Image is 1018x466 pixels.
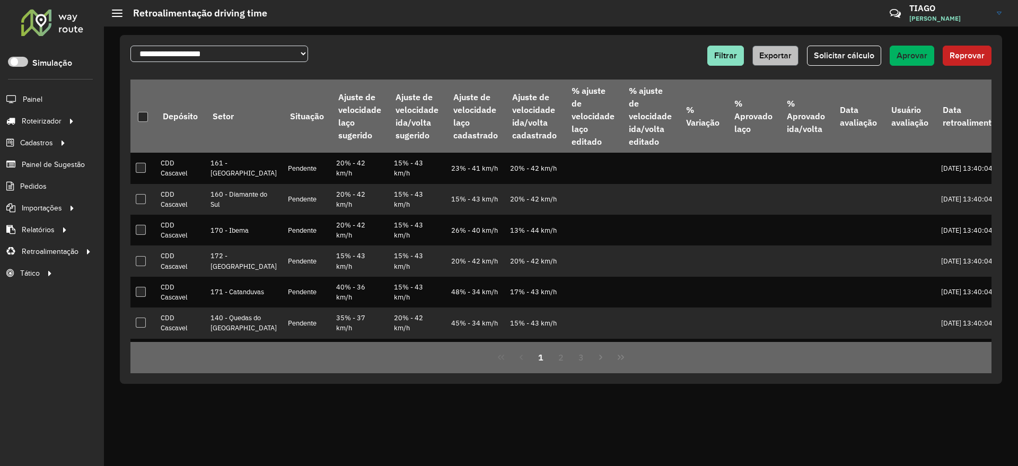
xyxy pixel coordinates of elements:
button: Last Page [611,347,631,367]
td: Pendente [283,339,331,370]
th: Setor [205,80,283,153]
td: 20% - 42 km/h [331,153,388,183]
td: 15% - 43 km/h [389,245,446,276]
td: 15% - 43 km/h [389,184,446,215]
td: Pendente [283,277,331,307]
span: Pedidos [20,181,47,192]
th: Usuário avaliação [884,80,935,153]
span: Reprovar [950,51,985,60]
th: Ajuste de velocidade laço cadastrado [446,80,505,153]
th: % Variação [679,80,727,153]
td: Pendente [283,307,331,338]
span: Roteirizador [22,116,62,127]
td: 15% - 43 km/h [389,277,446,307]
td: CDD Cascavel [155,215,205,245]
td: 150 - Boa Vista da Aparecida [205,339,283,370]
th: % Aprovado ida/volta [779,80,832,153]
td: [DATE] 13:40:04 [936,339,1017,370]
button: 2 [551,347,571,367]
td: 25% - 40 km/h [331,339,388,370]
span: Filtrar [714,51,737,60]
td: 20% - 42 km/h [389,307,446,338]
td: 48% - 34 km/h [446,277,505,307]
td: 15% - 43 km/h [505,339,564,370]
td: 172 - [GEOGRAPHIC_DATA] [205,245,283,276]
td: CDD Cascavel [155,307,205,338]
td: Pendente [283,184,331,215]
td: 20% - 42 km/h [446,245,505,276]
button: Next Page [591,347,611,367]
td: Pendente [283,153,331,183]
td: 15% - 43 km/h [389,153,446,183]
th: Situação [283,80,331,153]
td: 140 - Quedas do [GEOGRAPHIC_DATA] [205,307,283,338]
h3: TIAGO [909,3,989,13]
td: 45% - 34 km/h [446,307,505,338]
td: 20% - 42 km/h [331,215,388,245]
h2: Retroalimentação driving time [122,7,267,19]
td: 15% - 43 km/h [389,215,446,245]
td: 13% - 44 km/h [505,215,564,245]
td: 26% - 40 km/h [446,215,505,245]
td: 15% - 43 km/h [331,245,388,276]
td: [DATE] 13:40:04 [936,184,1017,215]
td: CDD Cascavel [155,245,205,276]
td: 20% - 42 km/h [505,184,564,215]
td: 15% - 43 km/h [505,307,564,338]
th: Ajuste de velocidade ida/volta sugerido [389,80,446,153]
td: Pendente [283,245,331,276]
button: Filtrar [707,46,744,66]
td: 20% - 42 km/h [505,153,564,183]
button: Solicitar cálculo [807,46,881,66]
td: 33% - 38 km/h [446,339,505,370]
td: [DATE] 13:40:04 [936,153,1017,183]
span: Tático [20,268,40,279]
th: Data avaliação [832,80,884,153]
td: CDD Cascavel [155,184,205,215]
label: Simulação [32,57,72,69]
th: % ajuste de velocidade laço editado [564,80,621,153]
th: Depósito [155,80,205,153]
td: 171 - Catanduvas [205,277,283,307]
span: Aprovar [897,51,927,60]
td: 40% - 36 km/h [331,277,388,307]
button: Aprovar [890,46,934,66]
td: 20% - 42 km/h [505,245,564,276]
span: [PERSON_NAME] [909,14,989,23]
td: Pendente [283,215,331,245]
span: Cadastros [20,137,53,148]
button: Reprovar [943,46,991,66]
th: % Aprovado laço [727,80,779,153]
span: Retroalimentação [22,246,78,257]
a: Contato Rápido [884,2,907,25]
button: 1 [531,347,551,367]
td: [DATE] 13:40:04 [936,245,1017,276]
span: Painel de Sugestão [22,159,85,170]
td: 160 - Diamante do Sul [205,184,283,215]
td: [DATE] 13:40:04 [936,307,1017,338]
td: 20% - 42 km/h [331,184,388,215]
th: % ajuste de velocidade ida/volta editado [621,80,679,153]
td: [DATE] 13:40:04 [936,215,1017,245]
button: Exportar [752,46,798,66]
span: Importações [22,203,62,214]
th: Data retroalimentação [936,80,1017,153]
th: Ajuste de velocidade ida/volta cadastrado [505,80,564,153]
td: 23% - 41 km/h [446,153,505,183]
button: 3 [571,347,591,367]
td: 17% - 43 km/h [505,277,564,307]
span: Solicitar cálculo [814,51,874,60]
td: 35% - 37 km/h [331,307,388,338]
span: Exportar [759,51,792,60]
td: [DATE] 13:40:04 [936,277,1017,307]
td: 15% - 43 km/h [446,184,505,215]
td: CDD Cascavel [155,339,205,370]
span: Painel [23,94,42,105]
th: Ajuste de velocidade laço sugerido [331,80,388,153]
td: CDD Cascavel [155,277,205,307]
td: 20% - 42 km/h [389,339,446,370]
td: 161 - [GEOGRAPHIC_DATA] [205,153,283,183]
span: Relatórios [22,224,55,235]
td: CDD Cascavel [155,153,205,183]
td: 170 - Ibema [205,215,283,245]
